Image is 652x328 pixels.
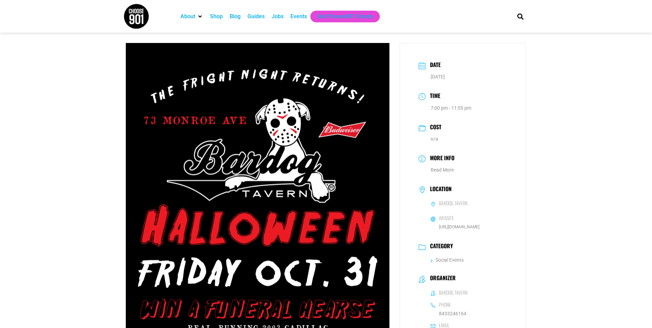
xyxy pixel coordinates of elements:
[180,12,195,21] a: About
[515,11,526,22] div: Search
[230,12,241,21] a: Blog
[427,243,453,251] h3: Category
[431,167,454,173] a: Read More
[247,12,265,21] a: Guides
[177,11,207,22] div: About
[427,275,456,283] h3: Organizer
[431,74,445,79] span: [DATE]
[427,123,441,133] h3: Cost
[272,12,284,21] a: Jobs
[427,61,441,70] h3: Date
[290,12,307,21] a: Events
[439,215,454,221] h6: Website
[317,12,373,21] a: Get Choose901 Emails
[427,186,452,194] h3: Location
[439,289,467,296] h6: Bardog Tavern
[419,135,508,143] dd: n/a
[439,200,467,206] h6: Bardog Tavern
[210,12,223,21] a: Shop
[431,257,464,263] a: Social Events
[431,105,471,111] abbr: 7:00 pm - 11:55 pm
[177,11,506,22] nav: Main nav
[439,302,451,308] h6: Phone
[427,91,440,101] h3: Time
[439,225,479,229] a: [URL][DOMAIN_NAME]
[431,309,466,318] a: 8433246164
[427,154,454,164] h3: More Info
